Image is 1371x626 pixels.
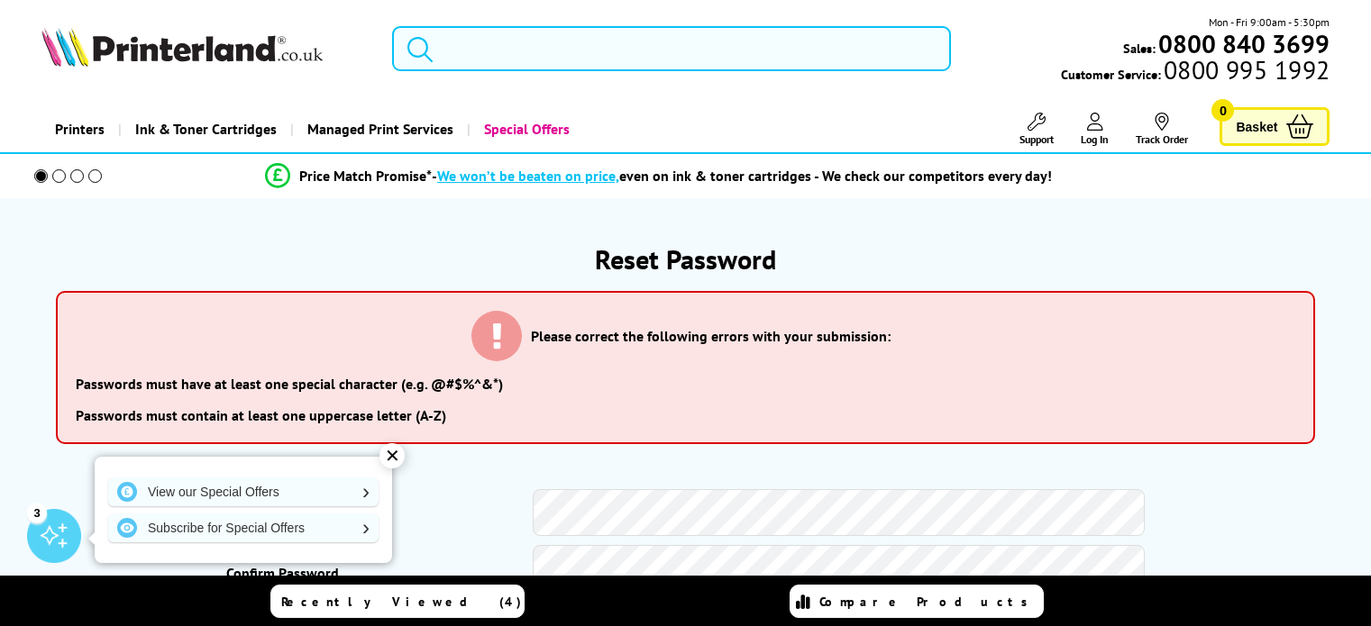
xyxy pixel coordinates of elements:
[1220,107,1330,146] a: Basket 0
[1081,132,1109,146] span: Log In
[135,106,277,152] span: Ink & Toner Cartridges
[299,167,432,185] span: Price Match Promise*
[27,503,47,522] div: 3
[1019,113,1054,146] a: Support
[118,106,290,152] a: Ink & Toner Cartridges
[108,477,379,506] a: View our Special Offers
[1081,113,1109,146] a: Log In
[531,327,891,345] h3: Please correct the following errors with your submission:
[76,375,1296,393] li: Passwords must have at least one special character (e.g. @#$%^&*)
[281,594,522,610] span: Recently Viewed (4)
[76,406,1296,424] li: Passwords must contain at least one uppercase letter (A-Z)
[108,513,379,542] a: Subscribe for Special Offers
[56,241,1316,277] h1: Reset Password
[41,106,118,152] a: Printers
[1061,61,1330,83] span: Customer Service:
[432,167,1052,185] div: - even on ink & toner cartridges - We check our competitors every day!
[9,160,1308,192] li: modal_Promise
[379,443,405,468] div: ✕
[226,554,532,592] label: Confirm Password
[790,585,1044,618] a: Compare Products
[819,594,1037,610] span: Compare Products
[270,585,525,618] a: Recently Viewed (4)
[1019,132,1054,146] span: Support
[467,106,583,152] a: Special Offers
[41,27,370,70] a: Printerland Logo
[437,167,619,185] span: We won’t be beaten on price,
[1211,99,1234,122] span: 0
[1156,35,1330,52] a: 0800 840 3699
[1236,114,1277,139] span: Basket
[1123,40,1156,57] span: Sales:
[1136,113,1188,146] a: Track Order
[41,27,323,67] img: Printerland Logo
[1209,14,1330,31] span: Mon - Fri 9:00am - 5:30pm
[290,106,467,152] a: Managed Print Services
[1161,61,1330,78] span: 0800 995 1992
[1158,27,1330,60] b: 0800 840 3699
